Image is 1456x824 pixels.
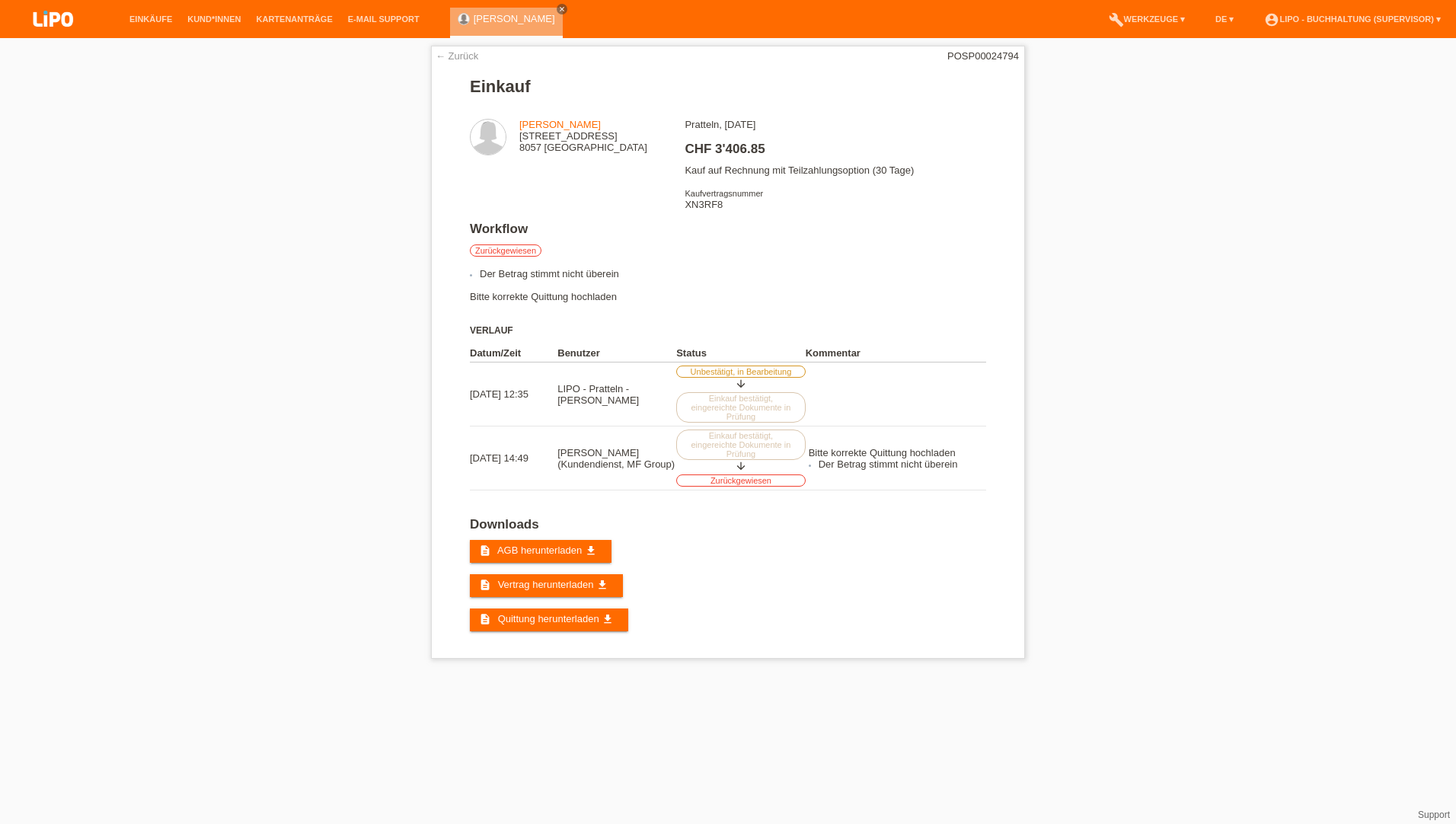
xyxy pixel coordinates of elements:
[1418,810,1450,820] a: Support
[676,430,806,460] label: Einkauf bestätigt, eingereichte Dokumente in Prüfung
[1264,12,1279,27] i: account_circle
[470,540,611,563] a: description AGB herunterladen get_app
[470,244,541,257] label: Zurückgewiesen
[685,189,763,198] span: Kaufvertragsnummer
[602,613,614,625] i: get_app
[676,344,806,362] th: Status
[470,362,557,426] td: [DATE] 12:35
[479,545,491,557] i: description
[470,608,628,631] a: description Quittung herunterladen get_app
[470,426,557,490] td: [DATE] 14:49
[676,474,806,487] label: Zurückgewiesen
[180,14,248,24] a: Kund*innen
[519,119,601,130] a: [PERSON_NAME]
[735,460,747,472] i: arrow_downward
[470,325,986,337] h3: Verlauf
[947,50,1019,62] div: POSP00024794
[498,613,599,624] span: Quittung herunterladen
[15,31,91,43] a: LIPO pay
[596,579,608,591] i: get_app
[1256,14,1448,24] a: account_circleLIPO - Buchhaltung (Supervisor) ▾
[557,362,676,426] td: LIPO - Pratteln - [PERSON_NAME]
[122,14,180,24] a: Einkäufe
[474,13,555,24] a: [PERSON_NAME]
[1109,12,1124,27] i: build
[470,222,986,244] h2: Workflow
[585,545,597,557] i: get_app
[249,14,340,24] a: Kartenanträge
[497,545,582,556] span: AGB herunterladen
[557,426,676,490] td: [PERSON_NAME] (Kundendienst, MF Group)
[806,426,986,490] td: Bitte korrekte Quittung hochladen
[685,119,985,222] div: Pratteln, [DATE] Kauf auf Rechnung mit Teilzahlungsoption (30 Tage) XN3RF8
[470,77,986,96] h1: Einkauf
[806,344,986,362] th: Kommentar
[557,4,567,14] a: close
[470,344,557,362] th: Datum/Zeit
[479,613,491,625] i: description
[676,392,806,423] label: Einkauf bestätigt, eingereichte Dokumente in Prüfung
[557,344,676,362] th: Benutzer
[470,517,986,540] h2: Downloads
[340,14,427,24] a: E-Mail Support
[519,119,647,153] div: [STREET_ADDRESS] 8057 [GEOGRAPHIC_DATA]
[735,378,747,390] i: arrow_downward
[676,366,806,378] label: Unbestätigt, in Bearbeitung
[470,268,986,490] div: Bitte korrekte Quittung hochladen
[1208,14,1241,24] a: DE ▾
[558,5,566,13] i: close
[436,50,478,62] a: ← Zurück
[1101,14,1193,24] a: buildWerkzeuge ▾
[498,579,594,590] span: Vertrag herunterladen
[819,458,983,470] li: Der Betrag stimmt nicht überein
[470,574,623,597] a: description Vertrag herunterladen get_app
[479,579,491,591] i: description
[480,268,986,279] li: Der Betrag stimmt nicht überein
[685,142,985,164] h2: CHF 3'406.85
